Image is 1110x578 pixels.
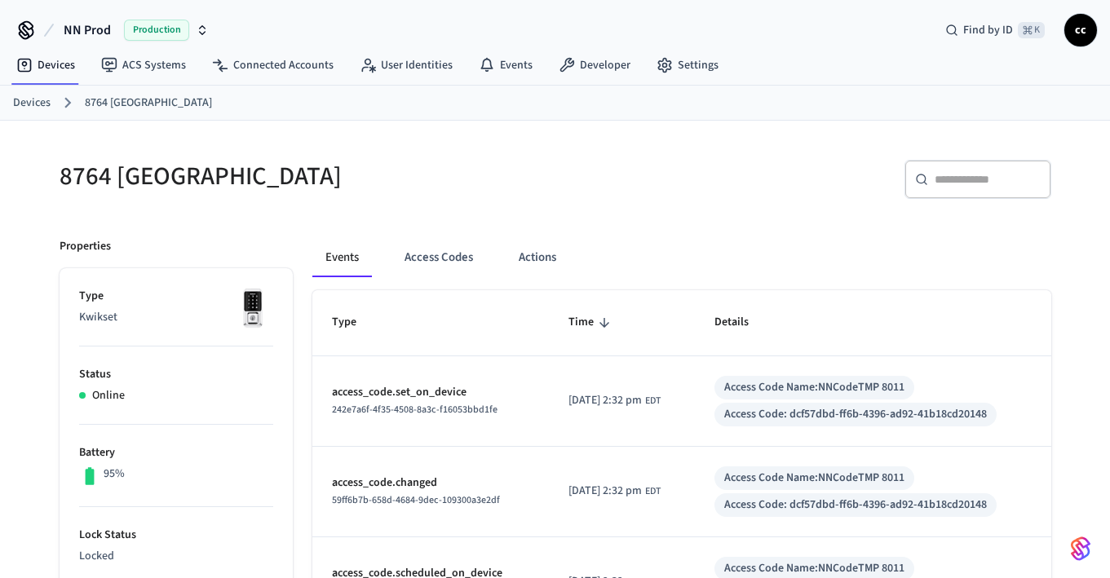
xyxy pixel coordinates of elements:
a: Settings [643,51,732,80]
img: Kwikset Halo Touchscreen Wifi Enabled Smart Lock, Polished Chrome, Front [232,288,273,329]
a: User Identities [347,51,466,80]
span: Time [568,310,615,335]
button: Actions [506,238,569,277]
a: Devices [13,95,51,112]
button: Access Codes [391,238,486,277]
a: Connected Accounts [199,51,347,80]
span: [DATE] 2:32 pm [568,392,642,409]
div: ant example [312,238,1051,277]
p: Status [79,366,273,383]
div: America/New_York [568,392,661,409]
p: Type [79,288,273,305]
span: EDT [645,394,661,408]
a: 8764 [GEOGRAPHIC_DATA] [85,95,212,112]
div: Access Code: dcf57dbd-ff6b-4396-ad92-41b18cd20148 [724,496,987,514]
span: Find by ID [963,22,1013,38]
p: 95% [104,465,125,483]
p: Properties [60,238,111,255]
a: Developer [546,51,643,80]
a: Devices [3,51,88,80]
a: ACS Systems [88,51,199,80]
button: Events [312,238,372,277]
p: Lock Status [79,527,273,544]
span: cc [1066,15,1095,45]
span: [DATE] 2:32 pm [568,483,642,500]
span: EDT [645,484,661,499]
div: America/New_York [568,483,661,500]
p: access_code.changed [332,474,530,492]
p: Kwikset [79,309,273,326]
span: NN Prod [64,20,111,40]
p: Online [92,387,125,404]
p: Battery [79,444,273,461]
div: Access Code Name: NNCodeTMP 8011 [724,560,904,577]
h5: 8764 [GEOGRAPHIC_DATA] [60,160,546,193]
div: Access Code Name: NNCodeTMP 8011 [724,470,904,487]
span: 242e7a6f-4f35-4508-8a3c-f16053bbd1fe [332,403,498,417]
p: access_code.set_on_device [332,384,530,401]
div: Find by ID⌘ K [932,15,1058,45]
p: Locked [79,548,273,565]
img: SeamLogoGradient.69752ec5.svg [1071,536,1090,562]
span: 59ff6b7b-658d-4684-9dec-109300a3e2df [332,493,500,507]
div: Access Code Name: NNCodeTMP 8011 [724,379,904,396]
div: Access Code: dcf57dbd-ff6b-4396-ad92-41b18cd20148 [724,406,987,423]
span: Details [714,310,770,335]
a: Events [466,51,546,80]
button: cc [1064,14,1097,46]
span: Type [332,310,378,335]
span: ⌘ K [1018,22,1045,38]
span: Production [124,20,189,41]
